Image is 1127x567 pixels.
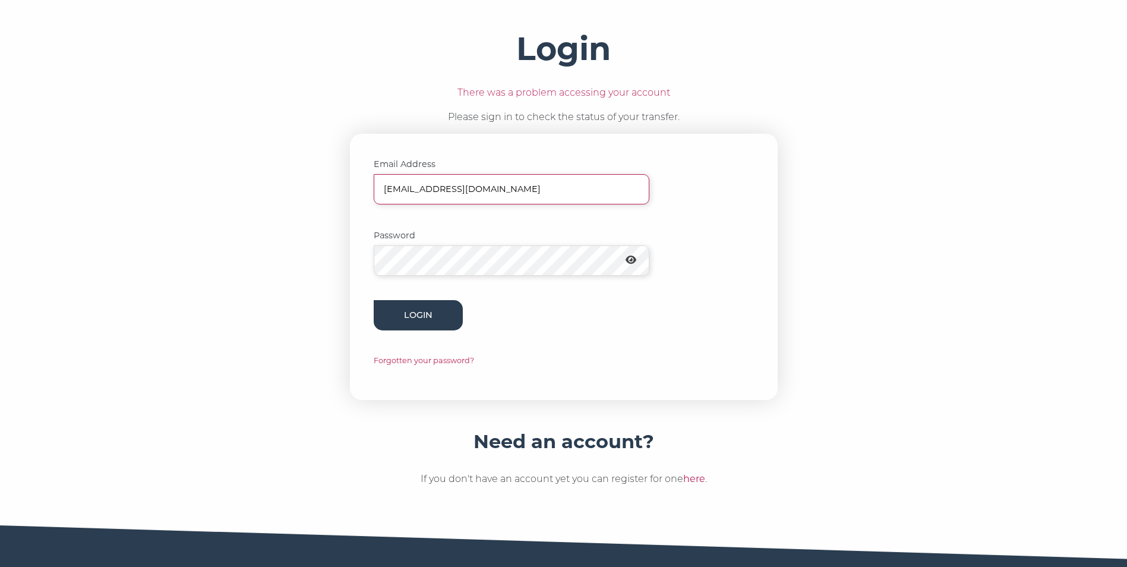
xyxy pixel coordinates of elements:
[448,109,680,125] p: Please sign in to check the status of your transfer.
[516,30,611,67] h1: Login
[457,85,670,100] p: There was a problem accessing your account
[374,356,474,365] a: Forgotten your password?
[374,157,463,171] label: Email Address
[683,473,705,484] a: here
[374,300,463,330] button: Login
[473,430,654,453] h4: Need an account?
[421,471,707,487] p: If you don't have an account yet you can register for one .
[374,229,463,242] label: Password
